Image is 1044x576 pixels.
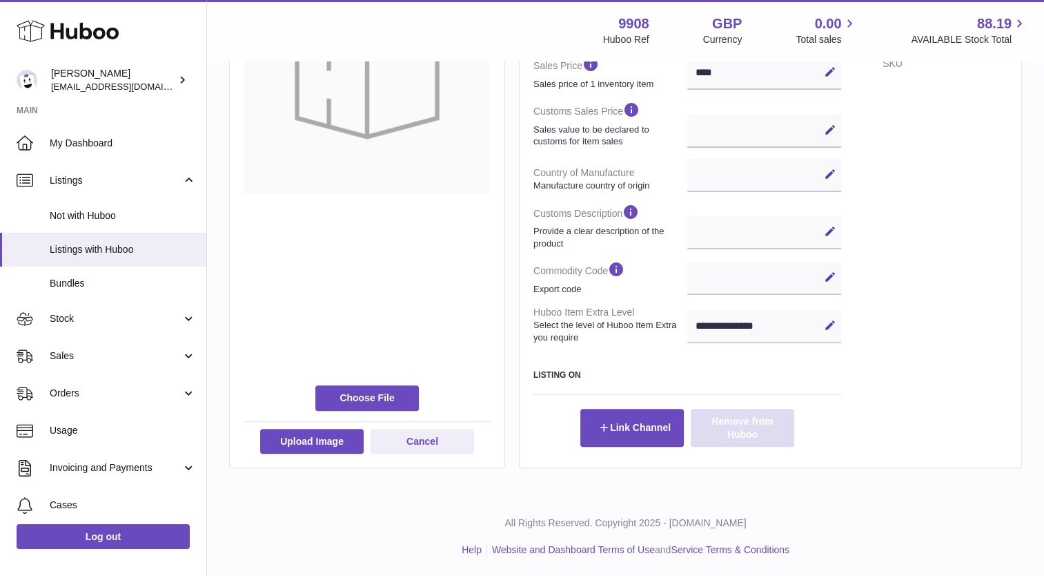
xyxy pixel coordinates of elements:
div: Huboo Ref [603,33,649,46]
span: Not with Huboo [50,209,196,222]
dt: Sales Price [533,50,687,95]
dt: Country of Manufacture [533,161,687,197]
span: Cases [50,499,196,512]
strong: Provide a clear description of the product [533,225,684,249]
button: Link Channel [580,409,684,446]
a: 0.00 Total sales [796,15,857,46]
span: My Dashboard [50,137,196,150]
span: Choose File [315,385,419,410]
a: Service Terms & Conditions [671,544,789,555]
span: Usage [50,424,196,437]
strong: Export code [533,283,684,296]
a: Log out [17,524,190,549]
span: AVAILABLE Stock Total [911,33,1027,46]
span: [EMAIL_ADDRESS][DOMAIN_NAME] [51,81,203,92]
strong: 9908 [618,15,649,33]
button: Cancel [371,429,474,454]
li: and [487,544,789,557]
span: Stock [50,312,181,325]
strong: Sales value to be declared to customs for item sales [533,124,684,148]
div: Currency [703,33,742,46]
span: Orders [50,387,181,400]
dt: Customs Sales Price [533,95,687,153]
a: Help [462,544,482,555]
img: tbcollectables@hotmail.co.uk [17,70,37,90]
p: All Rights Reserved. Copyright 2025 - [DOMAIN_NAME] [218,517,1033,530]
span: Listings [50,174,181,187]
span: 88.19 [977,15,1012,33]
strong: Manufacture country of origin [533,180,684,192]
span: Total sales [796,33,857,46]
h3: Listing On [533,369,841,381]
span: 0.00 [815,15,842,33]
span: Sales [50,349,181,363]
a: 88.19 AVAILABLE Stock Total [911,15,1027,46]
strong: Sales price of 1 inventory item [533,78,684,90]
dt: Commodity Code [533,255,687,300]
strong: GBP [712,15,742,33]
dt: Customs Description [533,198,687,255]
a: Website and Dashboard Terms of Use [492,544,655,555]
span: Invoicing and Payments [50,461,181,474]
button: Upload Image [260,429,364,454]
strong: Select the level of Huboo Item Extra you require [533,319,684,343]
dt: Huboo Item Extra Level [533,300,687,349]
button: Remove from Huboo [691,409,794,446]
span: Listings with Huboo [50,243,196,256]
div: [PERSON_NAME] [51,67,175,93]
span: Bundles [50,277,196,290]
